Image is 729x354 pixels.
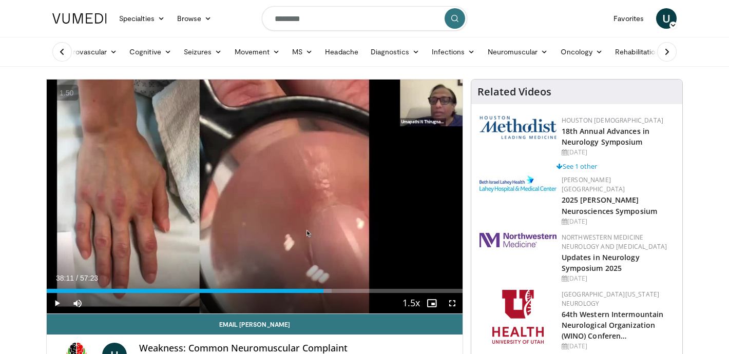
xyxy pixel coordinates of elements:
div: [DATE] [562,148,674,157]
h4: Related Videos [477,86,551,98]
a: Houston [DEMOGRAPHIC_DATA] [562,116,663,125]
a: Seizures [178,42,228,62]
a: [PERSON_NAME][GEOGRAPHIC_DATA] [562,175,625,193]
a: 2025 [PERSON_NAME] Neurosciences Symposium [562,195,657,215]
img: e7977282-282c-4444-820d-7cc2733560fd.jpg.150x105_q85_autocrop_double_scale_upscale_version-0.2.jpg [479,175,557,192]
div: [DATE] [562,274,674,283]
a: Cerebrovascular [46,42,123,62]
span: 38:11 [56,274,74,282]
a: Movement [228,42,286,62]
h4: Weakness: Common Neuromuscular Complaint [139,343,454,354]
a: Northwestern Medicine Neurology and [MEDICAL_DATA] [562,233,667,251]
button: Fullscreen [442,293,463,313]
video-js: Video Player [47,80,463,314]
img: VuMedi Logo [52,13,107,24]
img: f6362829-b0a3-407d-a044-59546adfd345.png.150x105_q85_autocrop_double_scale_upscale_version-0.2.png [492,290,544,344]
span: / [76,274,78,282]
button: Mute [67,293,88,313]
a: Favorites [607,8,650,29]
div: [DATE] [562,217,674,226]
span: 57:23 [80,274,98,282]
a: Cognitive [123,42,178,62]
a: Oncology [554,42,609,62]
button: Enable picture-in-picture mode [421,293,442,313]
a: Browse [171,8,218,29]
a: [GEOGRAPHIC_DATA][US_STATE] Neurology [562,290,660,308]
a: See 1 other [557,162,597,171]
div: [DATE] [562,342,674,351]
a: U [656,8,677,29]
a: Infections [426,42,482,62]
a: Email [PERSON_NAME] [47,314,463,335]
input: Search topics, interventions [262,6,467,31]
img: 2a462fb6-9365-492a-ac79-3166a6f924d8.png.150x105_q85_autocrop_double_scale_upscale_version-0.2.jpg [479,233,557,247]
a: Diagnostics [364,42,426,62]
a: Rehabilitation [609,42,665,62]
a: Specialties [113,8,171,29]
img: 5e4488cc-e109-4a4e-9fd9-73bb9237ee91.png.150x105_q85_autocrop_double_scale_upscale_version-0.2.png [479,116,557,139]
a: MS [286,42,319,62]
div: Progress Bar [47,289,463,293]
a: Updates in Neurology Symposium 2025 [562,252,640,273]
a: 18th Annual Advances in Neurology Symposium [562,126,649,147]
a: 64th Western Intermountain Neurological Organization (WINO) Conferen… [562,309,664,341]
button: Playback Rate [401,293,421,313]
a: Neuromuscular [482,42,554,62]
a: Headache [319,42,364,62]
button: Play [47,293,67,313]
